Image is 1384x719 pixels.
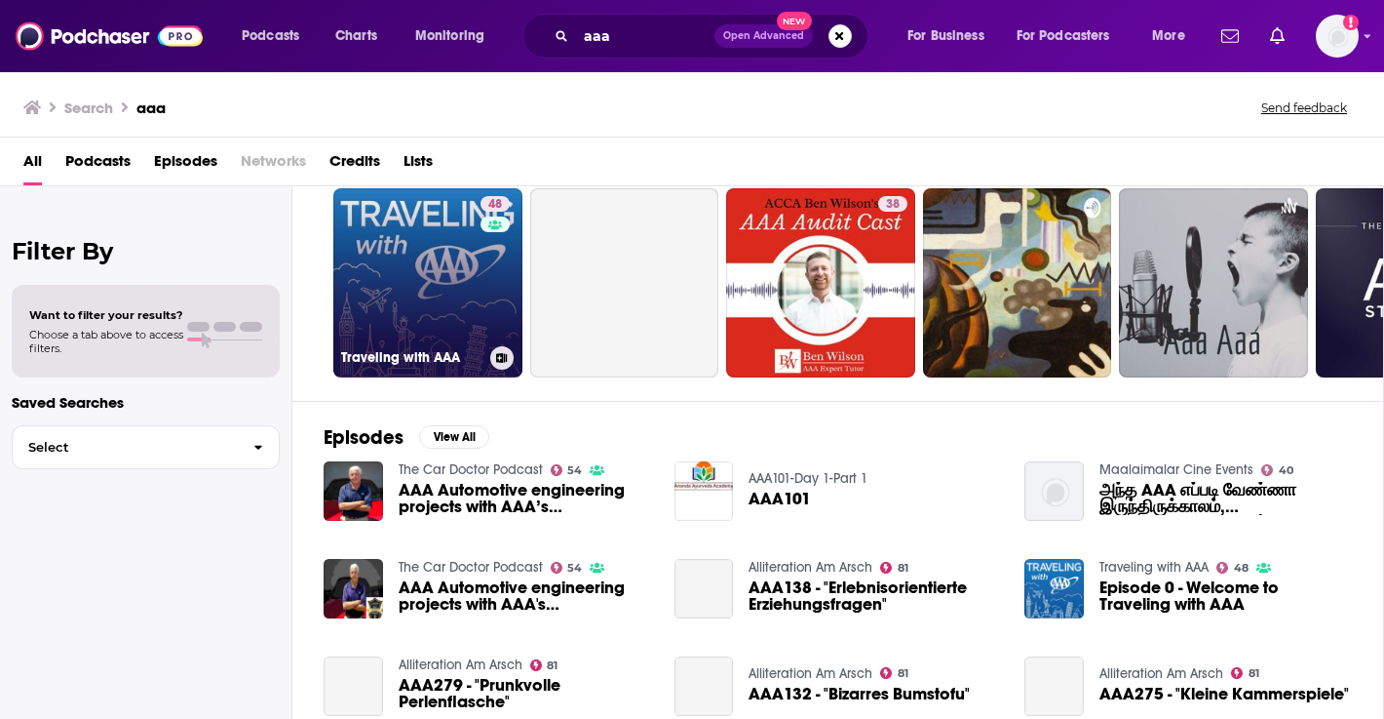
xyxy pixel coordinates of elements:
[399,579,651,613] span: AAA Automotive engineering projects with AAA's [PERSON_NAME]
[541,14,887,59] div: Search podcasts, credits, & more...
[324,559,383,619] img: AAA Automotive engineering projects with AAA's Greg Brannon
[749,686,970,702] a: AAA132 - "Bizarres Bumstofu"
[324,425,404,450] h2: Episodes
[65,145,131,185] a: Podcasts
[29,328,183,355] span: Choose a tab above to access filters.
[1138,20,1210,52] button: open menu
[547,661,557,670] span: 81
[1099,665,1223,682] a: Alliteration Am Arsch
[12,237,280,265] h2: Filter By
[399,461,543,478] a: The Car Doctor Podcast
[567,564,582,573] span: 54
[419,425,489,449] button: View All
[1024,461,1084,521] img: அந்த AAA எப்படி வேண்ணா இருந்திருக்காலம், விஷால் தான் உண்மையான AAA
[12,425,280,469] button: Select
[154,145,217,185] a: Episodes
[726,188,915,378] a: 38
[894,20,1009,52] button: open menu
[878,196,907,212] a: 38
[1099,461,1253,478] a: Maalaimalar Cine Events
[1316,15,1359,58] img: User Profile
[324,461,383,521] a: AAA Automotive engineering projects with AAA’s Greg Brannon
[481,196,510,212] a: 48
[488,195,502,215] span: 48
[1099,559,1209,576] a: Traveling with AAA
[674,461,734,521] img: AAA101
[749,559,872,576] a: Alliteration Am Arsch
[329,145,380,185] a: Credits
[551,562,583,574] a: 54
[898,669,908,678] span: 81
[335,22,377,50] span: Charts
[399,482,651,515] span: AAA Automotive engineering projects with AAA’s [PERSON_NAME]
[674,559,734,619] a: AAA138 - "Erlebnisorientierte Erziehungsfragen"
[749,491,811,507] a: AAA101
[404,145,433,185] a: Lists
[136,99,166,117] h3: aaa
[1099,482,1352,515] a: அந்த AAA எப்படி வேண்ணா இருந்திருக்காலம், விஷால் தான் உண்மையான AAA
[551,464,583,476] a: 54
[399,657,522,673] a: Alliteration Am Arsch
[1017,22,1110,50] span: For Podcasters
[1024,559,1084,619] img: Episode 0 - Welcome to Traveling with AAA
[1279,466,1293,475] span: 40
[1004,20,1138,52] button: open menu
[1249,669,1259,678] span: 81
[242,22,299,50] span: Podcasts
[898,564,908,573] span: 81
[23,145,42,185] a: All
[399,559,543,576] a: The Car Doctor Podcast
[1099,686,1349,702] a: AAA275 - "Kleine Kammerspiele"
[880,667,908,679] a: 81
[29,308,183,322] span: Want to filter your results?
[1316,15,1359,58] button: Show profile menu
[399,579,651,613] a: AAA Automotive engineering projects with AAA's Greg Brannon
[749,665,872,682] a: Alliteration Am Arsch
[1255,100,1353,116] button: Send feedback
[749,579,1001,613] a: AAA138 - "Erlebnisorientierte Erziehungsfragen"
[64,99,113,117] h3: Search
[16,18,203,55] img: Podchaser - Follow, Share and Rate Podcasts
[1343,15,1359,30] svg: Add a profile image
[1316,15,1359,58] span: Logged in as mgalandak
[12,393,280,412] p: Saved Searches
[415,22,484,50] span: Monitoring
[1234,564,1249,573] span: 48
[1099,579,1352,613] a: Episode 0 - Welcome to Traveling with AAA
[714,24,813,48] button: Open AdvancedNew
[228,20,325,52] button: open menu
[880,562,908,574] a: 81
[323,20,389,52] a: Charts
[1024,657,1084,716] a: AAA275 - "Kleine Kammerspiele"
[530,659,558,671] a: 81
[749,470,867,487] a: AAA101-Day 1-Part 1
[1216,562,1249,574] a: 48
[402,20,510,52] button: open menu
[399,677,651,710] span: AAA279 - "Prunkvolle Perlenflasche"
[1152,22,1185,50] span: More
[886,195,900,215] span: 38
[333,188,522,378] a: 48Traveling with AAA
[1262,20,1292,53] a: Show notifications dropdown
[341,349,482,366] h3: Traveling with AAA
[13,441,238,454] span: Select
[1231,667,1259,679] a: 81
[567,466,582,475] span: 54
[241,145,306,185] span: Networks
[674,657,734,716] a: AAA132 - "Bizarres Bumstofu"
[324,425,489,450] a: EpisodesView All
[777,12,812,30] span: New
